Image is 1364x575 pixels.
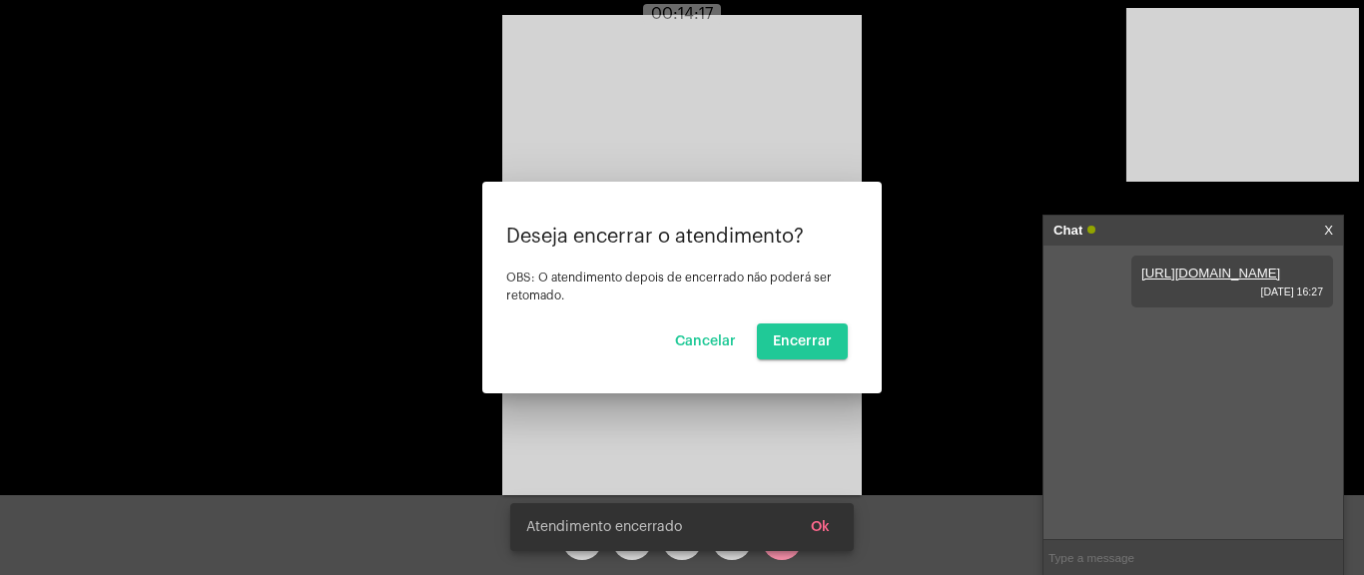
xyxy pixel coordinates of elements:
span: 00:14:17 [651,6,713,22]
span: Atendimento encerrado [526,517,682,537]
span: Encerrar [773,334,832,348]
a: [URL][DOMAIN_NAME] [1141,266,1280,281]
span: Online [1087,226,1095,234]
span: [DATE] 16:27 [1141,286,1323,297]
span: OBS: O atendimento depois de encerrado não poderá ser retomado. [506,272,832,301]
input: Type a message [1043,540,1343,575]
a: X [1324,216,1333,246]
span: Ok [811,520,830,534]
span: Cancelar [675,334,736,348]
p: Deseja encerrar o atendimento? [506,226,858,248]
button: Cancelar [659,323,752,359]
strong: Chat [1053,216,1082,246]
button: Encerrar [757,323,848,359]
